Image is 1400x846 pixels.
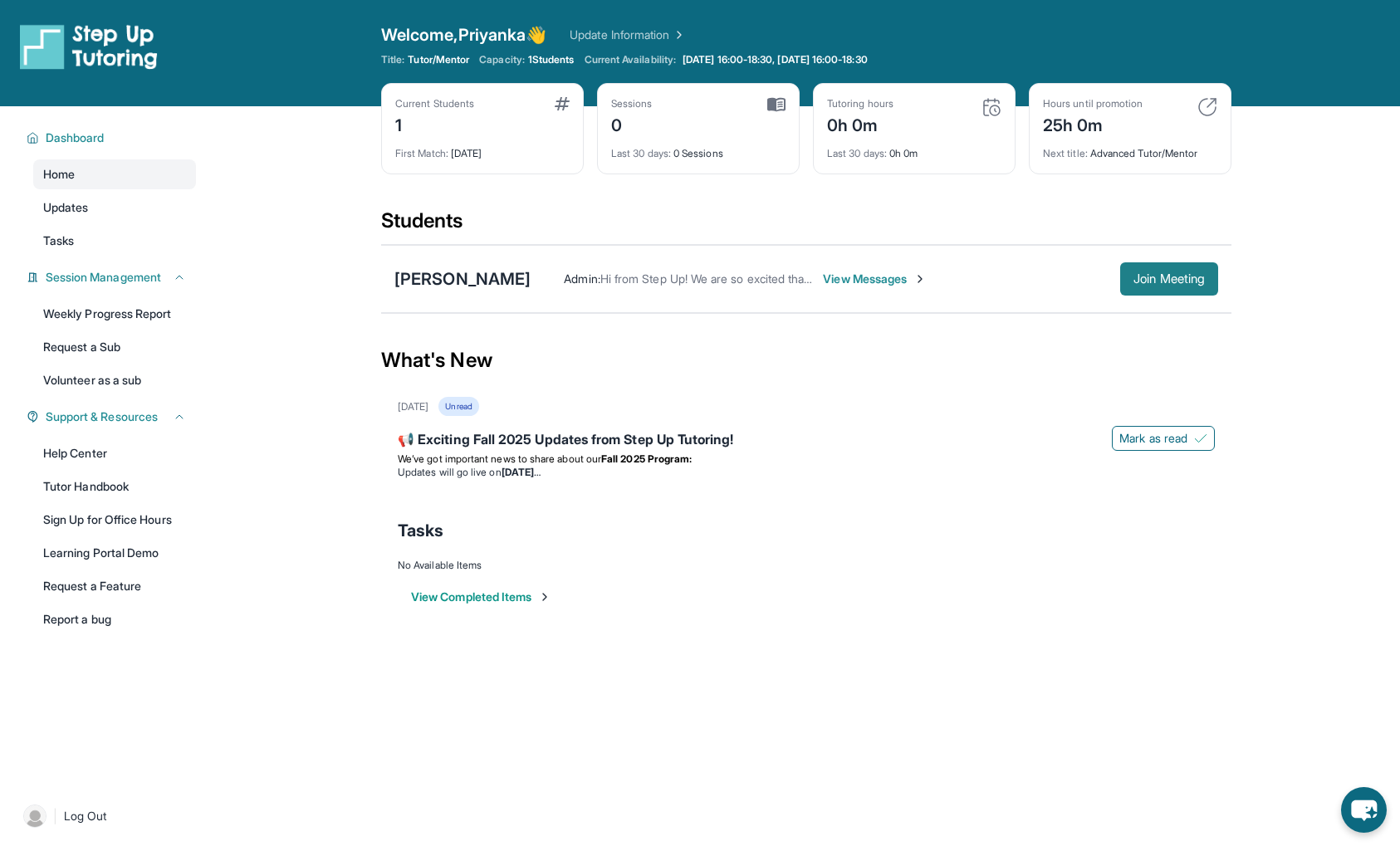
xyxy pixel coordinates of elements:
img: Mark as read [1194,432,1207,445]
span: Welcome, Priyanka 👋 [381,23,546,46]
li: Updates will go live on [398,466,1215,479]
a: Updates [33,193,196,223]
img: card [981,97,1001,117]
strong: [DATE] [502,466,541,478]
div: Students [381,208,1231,244]
span: Dashboard [46,130,105,146]
img: Chevron-Right [913,272,927,286]
span: Support & Resources [46,408,158,425]
span: Current Availability: [585,53,676,66]
div: Current Students [395,97,474,110]
div: 0h 0m [827,137,1001,160]
div: No Available Items [398,559,1215,572]
button: chat-button [1341,787,1387,833]
a: Request a Sub [33,332,196,362]
button: View Completed Items [411,589,551,605]
button: Join Meeting [1120,262,1218,296]
a: Volunteer as a sub [33,365,196,395]
a: [DATE] 16:00-18:30, [DATE] 16:00-18:30 [679,53,871,66]
span: Admin : [564,271,600,286]
img: card [767,97,786,112]
div: 0 [611,110,653,137]
a: |Log Out [17,798,196,834]
span: Tasks [398,519,443,542]
span: Updates [43,199,89,216]
span: We’ve got important news to share about our [398,452,601,465]
a: Report a bug [33,604,196,634]
span: Last 30 days : [827,147,887,159]
img: Chevron Right [669,27,686,43]
div: 📢 Exciting Fall 2025 Updates from Step Up Tutoring! [398,429,1215,452]
span: 1 Students [528,53,575,66]
div: [DATE] [398,400,428,413]
div: 0h 0m [827,110,893,137]
span: View Messages [823,271,927,287]
a: Tasks [33,226,196,256]
span: | [53,806,57,826]
div: What's New [381,324,1231,397]
a: Update Information [570,27,686,43]
a: Request a Feature [33,571,196,601]
span: Session Management [46,269,161,286]
button: Dashboard [39,130,186,146]
button: Support & Resources [39,408,186,425]
div: Unread [438,397,478,416]
span: [DATE] 16:00-18:30, [DATE] 16:00-18:30 [683,53,868,66]
span: Tutor/Mentor [408,53,469,66]
div: Hours until promotion [1043,97,1143,110]
a: Weekly Progress Report [33,299,196,329]
button: Session Management [39,269,186,286]
div: Advanced Tutor/Mentor [1043,137,1217,160]
span: Tasks [43,232,74,249]
span: Last 30 days : [611,147,671,159]
img: logo [20,23,158,70]
a: Help Center [33,438,196,468]
div: [DATE] [395,137,570,160]
span: Capacity: [479,53,525,66]
img: user-img [23,804,47,828]
img: card [555,97,570,110]
div: [PERSON_NAME] [394,267,531,291]
span: Title: [381,53,404,66]
div: 0 Sessions [611,137,786,160]
span: Next title : [1043,147,1088,159]
a: Sign Up for Office Hours [33,505,196,535]
span: Home [43,166,75,183]
span: Mark as read [1119,430,1187,447]
div: Sessions [611,97,653,110]
span: First Match : [395,147,448,159]
div: 1 [395,110,474,137]
img: card [1197,97,1217,117]
div: Tutoring hours [827,97,893,110]
a: Home [33,159,196,189]
button: Mark as read [1112,426,1215,451]
strong: Fall 2025 Program: [601,452,692,465]
a: Learning Portal Demo [33,538,196,568]
span: Log Out [64,808,107,824]
a: Tutor Handbook [33,472,196,501]
div: 25h 0m [1043,110,1143,137]
span: Join Meeting [1133,274,1205,284]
